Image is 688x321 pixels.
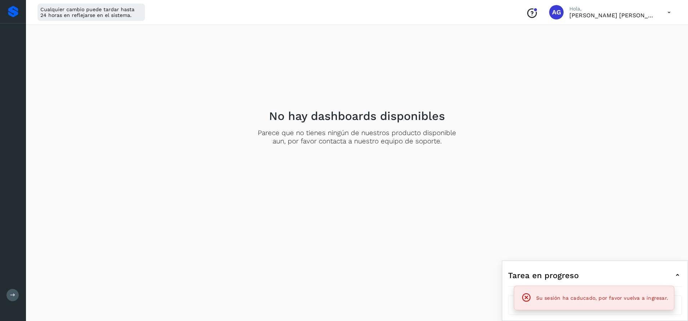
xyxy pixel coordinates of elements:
[254,129,460,146] p: Parece que no tienes ningún de nuestros producto disponible aun, por favor contacta a nuestro equ...
[38,4,145,21] div: Cualquier cambio puede tardar hasta 24 horas en reflejarse en el sistema.
[536,295,668,301] span: Su sesión ha caducado, por favor vuelva a ingresar.
[508,269,579,281] span: Tarea en progreso
[569,12,656,19] p: Abigail Gonzalez Leon
[508,267,682,284] div: Tarea en progreso
[269,109,445,123] h2: No hay dashboards disponibles
[569,6,656,12] p: Hola,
